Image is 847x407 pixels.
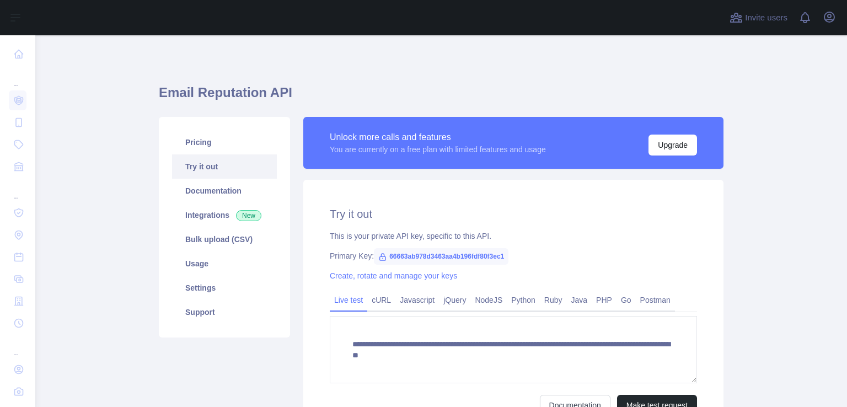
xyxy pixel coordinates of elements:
[439,291,470,309] a: jQuery
[330,144,546,155] div: You are currently on a free plan with limited features and usage
[172,154,277,179] a: Try it out
[470,291,507,309] a: NodeJS
[507,291,540,309] a: Python
[567,291,592,309] a: Java
[236,210,261,221] span: New
[636,291,675,309] a: Postman
[395,291,439,309] a: Javascript
[172,203,277,227] a: Integrations New
[159,84,723,110] h1: Email Reputation API
[648,135,697,156] button: Upgrade
[172,227,277,251] a: Bulk upload (CSV)
[727,9,790,26] button: Invite users
[330,250,697,261] div: Primary Key:
[330,131,546,144] div: Unlock more calls and features
[330,291,367,309] a: Live test
[9,179,26,201] div: ...
[367,291,395,309] a: cURL
[617,291,636,309] a: Go
[172,130,277,154] a: Pricing
[9,335,26,357] div: ...
[330,206,697,222] h2: Try it out
[330,231,697,242] div: This is your private API key, specific to this API.
[9,66,26,88] div: ...
[172,179,277,203] a: Documentation
[540,291,567,309] a: Ruby
[374,248,508,265] span: 66663ab978d3463aa4b196fdf80f3ec1
[172,276,277,300] a: Settings
[745,12,787,24] span: Invite users
[172,251,277,276] a: Usage
[330,271,457,280] a: Create, rotate and manage your keys
[592,291,617,309] a: PHP
[172,300,277,324] a: Support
